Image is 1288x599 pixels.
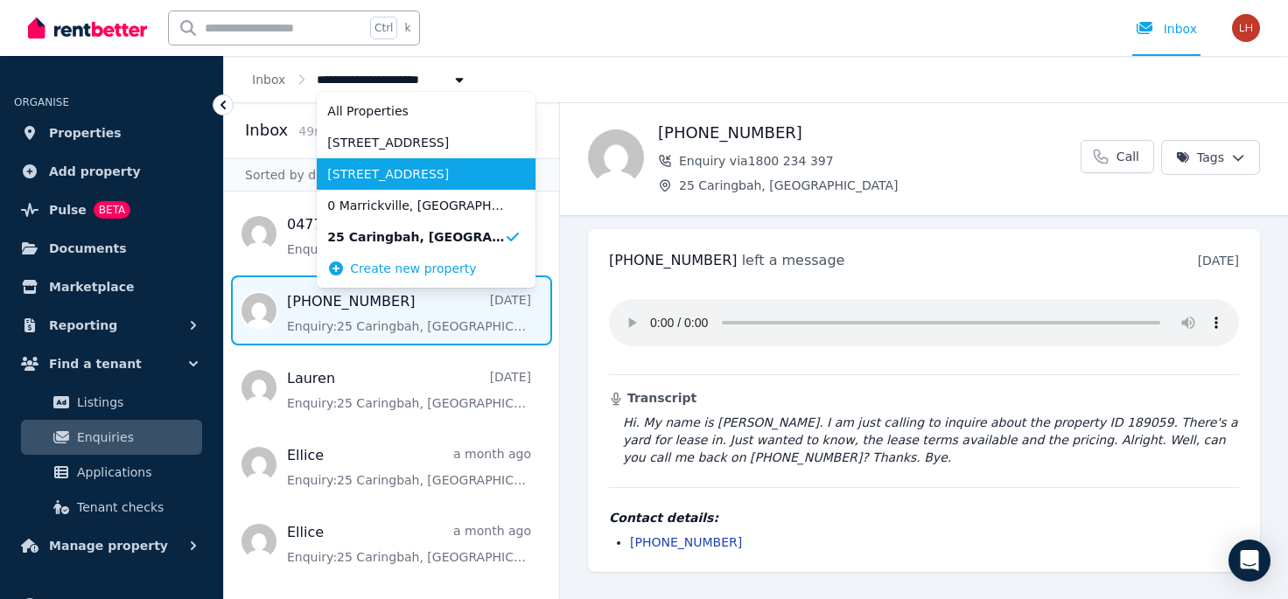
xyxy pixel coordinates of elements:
span: Add property [49,161,141,182]
span: Pulse [49,199,87,220]
span: 0 Marrickville, [GEOGRAPHIC_DATA] [327,197,504,214]
span: Reporting [49,315,117,336]
a: Ellicea month agoEnquiry:25 Caringbah, [GEOGRAPHIC_DATA]. [287,522,531,566]
span: 25 Caringbah, [GEOGRAPHIC_DATA] [679,177,1081,194]
a: Listings [21,385,202,420]
span: Ctrl [370,17,397,39]
span: Enquiries [77,427,195,448]
button: Manage property [14,528,209,563]
a: Tenant checks [21,490,202,525]
h1: [PHONE_NUMBER] [658,121,1081,145]
a: PulseBETA [14,192,209,227]
a: Inbox [252,73,285,87]
span: left a message [742,252,845,268]
button: Find a tenant [14,346,209,381]
a: Enquiries [21,420,202,455]
a: [PHONE_NUMBER] [630,535,742,549]
nav: Breadcrumb [224,56,496,102]
a: Marketplace [14,269,209,304]
div: Open Intercom Messenger [1228,540,1270,582]
h2: Inbox [245,118,288,143]
span: ORGANISE [14,96,69,108]
span: Properties [49,122,122,143]
time: [DATE] [1198,254,1239,268]
img: LINDA HAMAMDJIAN [1232,14,1260,42]
span: k [404,21,410,35]
span: Call [1116,148,1139,165]
button: Reporting [14,308,209,343]
span: BETA [94,201,130,219]
span: Listings [77,392,195,413]
span: [STREET_ADDRESS] [327,165,504,183]
span: Tags [1176,149,1224,166]
a: Add property [14,154,209,189]
a: Properties [14,115,209,150]
blockquote: Hi. My name is [PERSON_NAME]. I am just calling to inquire about the property ID 189059. There's ... [609,414,1239,466]
a: Documents [14,231,209,266]
span: Create new property [350,260,476,277]
span: 25 Caringbah, [GEOGRAPHIC_DATA] [327,228,504,246]
div: Inbox [1136,20,1197,38]
span: Applications [77,462,195,483]
span: 49 message s [298,124,375,138]
span: Marketplace [49,276,134,297]
span: All Properties [327,102,504,120]
span: Tenant checks [77,497,195,518]
a: 0477 979 7973 hours agoEnquiry:25 Caringbah, [GEOGRAPHIC_DATA]. [287,214,531,258]
span: Documents [49,238,127,259]
span: [STREET_ADDRESS] [327,134,504,151]
img: (02) 9542 1222 [588,129,644,185]
span: Manage property [49,535,168,556]
a: [PHONE_NUMBER][DATE]Enquiry:25 Caringbah, [GEOGRAPHIC_DATA]. [287,291,531,335]
span: Find a tenant [49,353,142,374]
a: Call [1081,140,1154,173]
span: Enquiry via 1800 234 397 [679,152,1081,170]
div: Sorted by date [224,158,559,192]
button: Tags [1161,140,1260,175]
img: RentBetter [28,15,147,41]
a: Lauren[DATE]Enquiry:25 Caringbah, [GEOGRAPHIC_DATA]. [287,368,531,412]
a: Applications [21,455,202,490]
a: Ellicea month agoEnquiry:25 Caringbah, [GEOGRAPHIC_DATA]. [287,445,531,489]
span: [PHONE_NUMBER] [609,252,738,268]
h3: Transcript [609,389,1239,407]
h4: Contact details: [609,509,1239,526]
